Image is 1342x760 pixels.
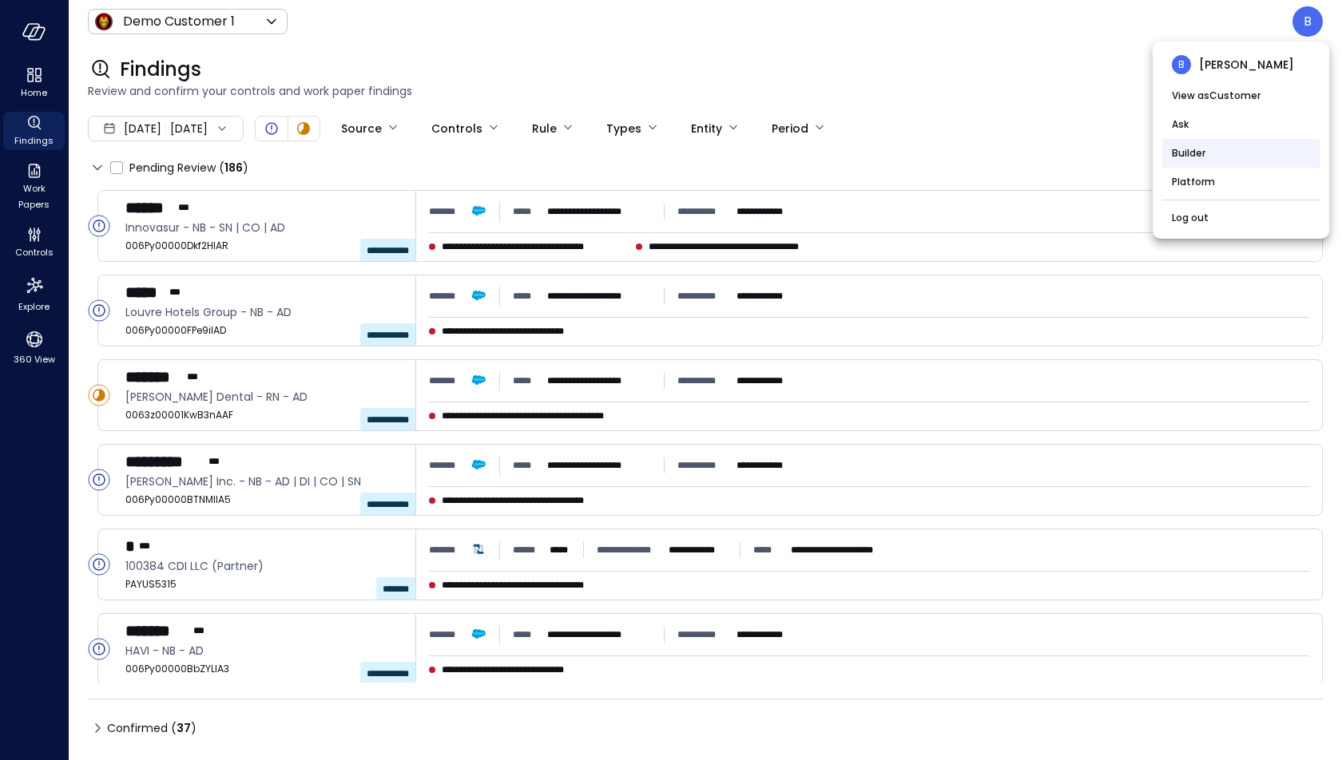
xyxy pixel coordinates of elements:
[1199,56,1294,73] span: [PERSON_NAME]
[1162,168,1320,196] li: Platform
[1162,110,1320,139] li: Ask
[1162,81,1320,110] li: View as Customer
[1172,210,1209,226] a: Log out
[1162,139,1320,168] li: Builder
[1172,55,1191,74] div: B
